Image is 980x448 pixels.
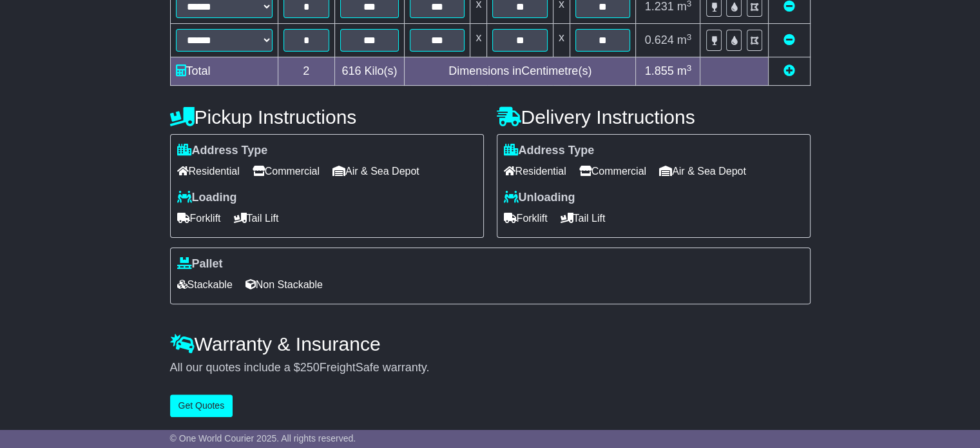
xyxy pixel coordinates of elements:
[170,361,811,375] div: All our quotes include a $ FreightSafe warranty.
[177,257,223,271] label: Pallet
[170,433,356,443] span: © One World Courier 2025. All rights reserved.
[504,191,575,205] label: Unloading
[687,32,692,42] sup: 3
[783,34,795,46] a: Remove this item
[332,161,419,181] span: Air & Sea Depot
[177,161,240,181] span: Residential
[177,275,233,295] span: Stackable
[783,64,795,77] a: Add new item
[645,64,674,77] span: 1.855
[300,361,320,374] span: 250
[677,34,692,46] span: m
[553,24,570,57] td: x
[334,57,404,86] td: Kilo(s)
[234,208,279,228] span: Tail Lift
[170,57,278,86] td: Total
[645,34,674,46] span: 0.624
[170,106,484,128] h4: Pickup Instructions
[170,394,233,417] button: Get Quotes
[177,144,268,158] label: Address Type
[253,161,320,181] span: Commercial
[177,208,221,228] span: Forklift
[170,333,811,355] h4: Warranty & Insurance
[497,106,811,128] h4: Delivery Instructions
[677,64,692,77] span: m
[504,144,595,158] label: Address Type
[278,57,334,86] td: 2
[579,161,646,181] span: Commercial
[470,24,487,57] td: x
[245,275,323,295] span: Non Stackable
[504,161,566,181] span: Residential
[404,57,635,86] td: Dimensions in Centimetre(s)
[561,208,606,228] span: Tail Lift
[341,64,361,77] span: 616
[177,191,237,205] label: Loading
[687,63,692,73] sup: 3
[659,161,746,181] span: Air & Sea Depot
[504,208,548,228] span: Forklift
